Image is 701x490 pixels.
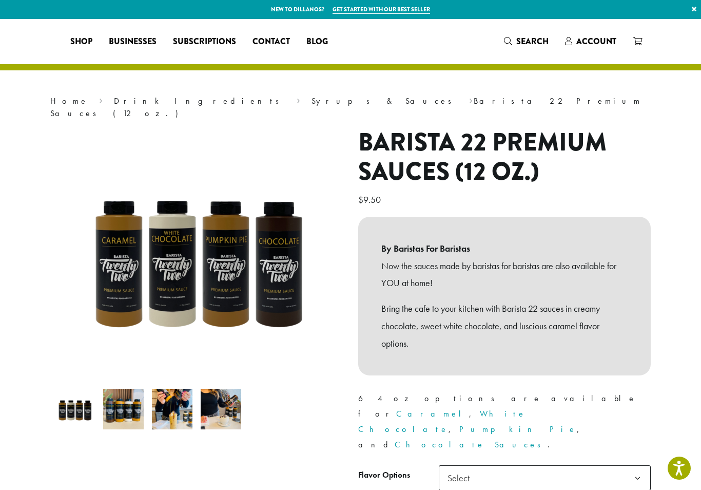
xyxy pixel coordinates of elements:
span: Shop [70,35,92,48]
span: › [469,91,473,107]
span: Businesses [109,35,157,48]
a: White Chocolate [358,408,526,435]
img: Barista 22 Premium Sauces (12 oz.) - Image 4 [201,389,241,429]
span: › [99,91,103,107]
img: B22 12 oz sauces line up [103,389,144,429]
img: Barista 22 Premium Sauces (12 oz.) - Image 3 [152,389,192,429]
span: Search [516,35,549,47]
span: Select [443,468,480,488]
p: Bring the cafe to your kitchen with Barista 22 sauces in creamy chocolate, sweet white chocolate,... [381,300,628,352]
span: Blog [306,35,328,48]
img: Barista 22 12 oz Sauces - All Flavors [54,389,95,429]
h1: Barista 22 Premium Sauces (12 oz.) [358,128,651,187]
span: Account [576,35,616,47]
span: Contact [252,35,290,48]
a: Caramel [396,408,469,419]
span: Subscriptions [173,35,236,48]
b: By Baristas For Baristas [381,240,628,257]
a: Shop [62,33,101,50]
span: $ [358,194,363,205]
span: › [297,91,300,107]
a: Get started with our best seller [333,5,430,14]
a: Drink Ingredients [114,96,286,106]
bdi: 9.50 [358,194,383,205]
a: Search [496,33,557,50]
label: Flavor Options [358,468,439,483]
p: Now the sauces made by baristas for baristas are also available for YOU at home! [381,257,628,292]
a: Pumpkin Pie [459,424,577,435]
nav: Breadcrumb [50,95,651,120]
a: Syrups & Sauces [311,96,458,106]
a: Chocolate Sauces [395,439,548,450]
a: Home [50,96,88,106]
p: 64 oz options are available for , , , and . [358,391,651,453]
